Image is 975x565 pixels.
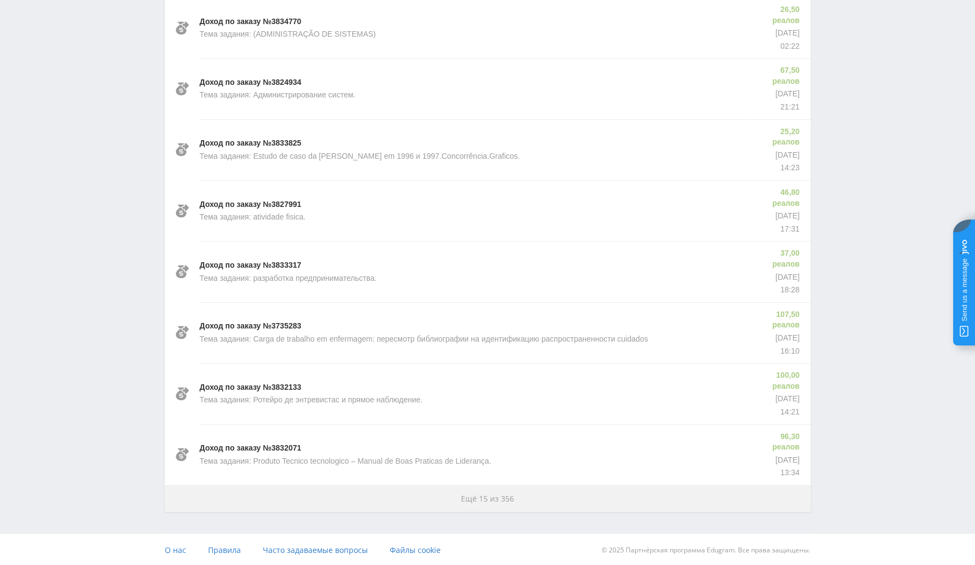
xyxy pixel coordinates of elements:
[775,211,799,220] font: [DATE]
[772,432,800,452] font: 96,30 реалов
[263,545,368,555] font: Часто задаваемые вопросы
[200,139,302,147] font: Доход по заказу №3833825
[602,545,810,555] font: © 2025 Партнёрская программа Edugram. Все права защищены.
[775,89,799,98] font: [DATE]
[780,285,799,294] font: 18:28
[200,274,377,282] font: Тема задания: разработка предпринимательства.
[200,17,302,26] font: Доход по заказу №3834770
[772,66,800,85] font: 67,50 реалов
[772,127,800,147] font: 25,20 реалов
[775,28,799,37] font: [DATE]
[775,151,799,159] font: [DATE]
[390,545,441,555] font: Файлы cookie
[780,347,799,355] font: 16:10
[780,102,799,111] font: 21:21
[775,273,799,281] font: [DATE]
[780,407,799,416] font: 14:21
[772,310,800,330] font: 107,50 реалов
[200,200,302,209] font: Доход по заказу №3827991
[461,493,514,504] font: Ещё 15 из 356
[772,249,800,268] font: 37,00 реалов
[200,443,302,452] font: Доход по заказу №3832071
[200,90,356,99] font: Тема задания: Администрирование систем.
[772,188,800,207] font: 46,80 реалов
[200,335,648,343] font: Тема задания: Carga de trabalho em enfermagem: пересмотр библиографии на идентификацию распростра...
[780,224,799,233] font: 17:31
[208,545,241,555] font: Правила
[200,30,376,38] font: Тема задания: (ADMINISTRAÇÃO DE SISTEMAS)
[200,457,492,465] font: Тема задания: Produto Tecnico tecnologico – Manual de Boas Praticas de Liderança.
[165,485,811,512] button: Ещё 15 из 356
[200,321,302,330] font: Доход по заказу №3735283
[200,212,306,221] font: Тема задания: atividade fisica.
[200,383,302,391] font: Доход по заказу №3832133
[772,371,800,390] font: 100,00 реалов
[165,545,186,555] font: О нас
[200,395,423,404] font: Тема задания: Ротейро де энтревистас и прямое наблюдение.
[780,468,799,477] font: 13:34
[780,42,799,50] font: 02:22
[775,333,799,342] font: [DATE]
[200,152,520,160] font: Тема задания: Estudo de caso da [PERSON_NAME] em 1996 и 1997.Concorrência.Graficos.
[780,163,799,172] font: 14:23
[200,261,302,269] font: Доход по заказу №3833317
[772,5,800,25] font: 26,50 реалов
[775,394,799,403] font: [DATE]
[200,78,302,87] font: Доход по заказу №3824934
[775,456,799,464] font: [DATE]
